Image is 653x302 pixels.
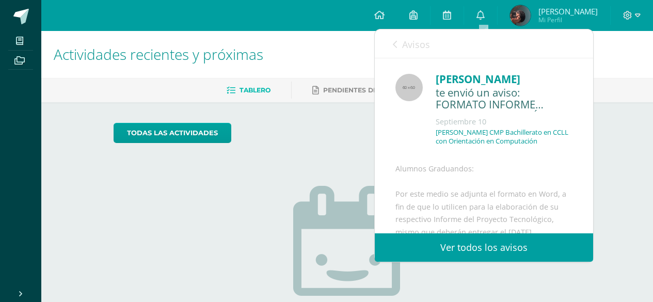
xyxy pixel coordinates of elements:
[538,6,598,17] span: [PERSON_NAME]
[510,5,531,26] img: 6ec9e2f86f1f33a9c28bb0b5bc64a6c0.png
[402,38,430,51] span: Avisos
[323,86,411,94] span: Pendientes de entrega
[436,117,572,127] div: Septiembre 10
[114,123,231,143] a: todas las Actividades
[375,233,593,262] a: Ver todos los avisos
[538,15,598,24] span: Mi Perfil
[240,86,270,94] span: Tablero
[395,74,423,101] img: 60x60
[436,87,572,111] div: te envió un aviso: FORMATO INFORME PROYECTO TECNOLÓGICO
[227,82,270,99] a: Tablero
[54,44,263,64] span: Actividades recientes y próximas
[436,71,572,87] div: [PERSON_NAME]
[312,82,411,99] a: Pendientes de entrega
[436,128,572,146] p: [PERSON_NAME] CMP Bachillerato en CCLL con Orientación en Computación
